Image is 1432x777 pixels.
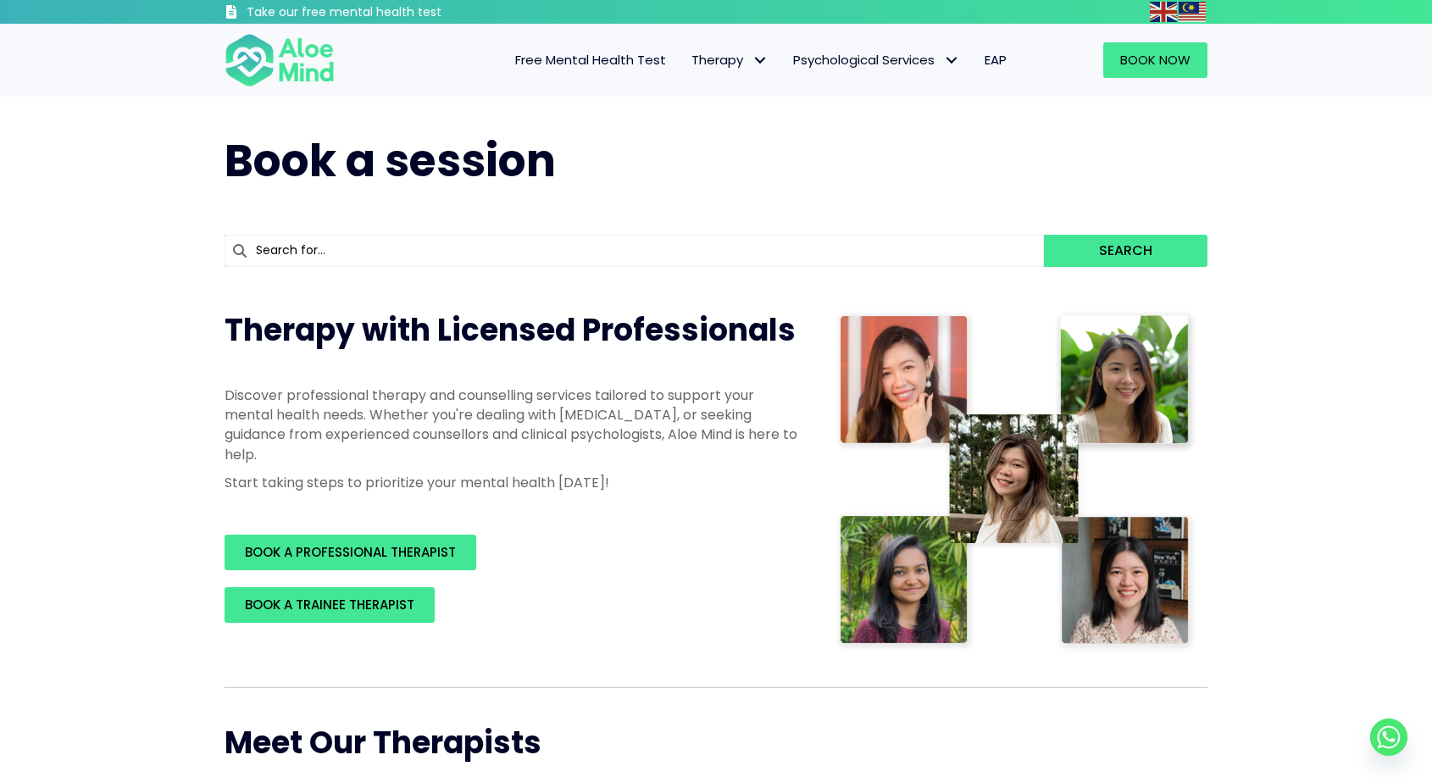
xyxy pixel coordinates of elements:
[225,535,476,570] a: BOOK A PROFESSIONAL THERAPIST
[939,48,963,73] span: Psychological Services: submenu
[1370,719,1407,756] a: Whatsapp
[225,721,541,764] span: Meet Our Therapists
[1179,2,1206,22] img: ms
[1150,2,1177,22] img: en
[225,308,796,352] span: Therapy with Licensed Professionals
[780,42,972,78] a: Psychological ServicesPsychological Services: submenu
[225,235,1044,267] input: Search for...
[225,473,801,492] p: Start taking steps to prioritize your mental health [DATE]!
[247,4,532,21] h3: Take our free mental health test
[679,42,780,78] a: TherapyTherapy: submenu
[1044,235,1207,267] button: Search
[1150,2,1179,21] a: English
[793,51,959,69] span: Psychological Services
[691,51,768,69] span: Therapy
[1103,42,1207,78] a: Book Now
[835,309,1197,653] img: Therapist collage
[1120,51,1191,69] span: Book Now
[357,42,1019,78] nav: Menu
[225,32,335,88] img: Aloe mind Logo
[225,386,801,464] p: Discover professional therapy and counselling services tailored to support your mental health nee...
[245,543,456,561] span: BOOK A PROFESSIONAL THERAPIST
[985,51,1007,69] span: EAP
[502,42,679,78] a: Free Mental Health Test
[225,4,532,24] a: Take our free mental health test
[245,596,414,613] span: BOOK A TRAINEE THERAPIST
[747,48,772,73] span: Therapy: submenu
[1179,2,1207,21] a: Malay
[225,130,556,191] span: Book a session
[515,51,666,69] span: Free Mental Health Test
[225,587,435,623] a: BOOK A TRAINEE THERAPIST
[972,42,1019,78] a: EAP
